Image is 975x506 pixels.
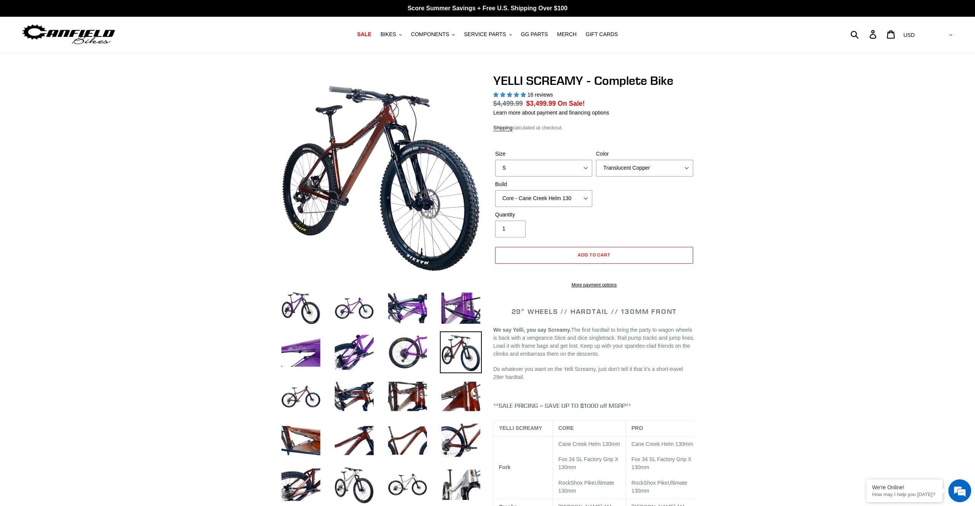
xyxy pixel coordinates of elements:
img: Load image into Gallery viewer, YELLI SCREAMY - Complete Bike [280,464,322,506]
img: Load image into Gallery viewer, YELLI SCREAMY - Complete Bike [440,464,482,506]
span: Add to cart [578,252,611,258]
img: Load image into Gallery viewer, YELLI SCREAMY - Complete Bike [280,420,322,461]
label: Build [495,180,592,188]
p: Cane Creek Helm 130mm [558,440,620,448]
img: Load image into Gallery viewer, YELLI SCREAMY - Complete Bike [333,376,375,417]
a: SALE [353,29,375,40]
input: Search [855,26,874,43]
b: We say Yelli, you say Screamy. [493,327,571,333]
span: 16 reviews [527,92,553,98]
img: Load image into Gallery viewer, YELLI SCREAMY - Complete Bike [440,331,482,373]
b: CORE [558,425,574,431]
a: MERCH [553,29,580,40]
img: Load image into Gallery viewer, YELLI SCREAMY - Complete Bike [387,287,428,329]
img: Load image into Gallery viewer, YELLI SCREAMY - Complete Bike [387,376,428,417]
img: Load image into Gallery viewer, YELLI SCREAMY - Complete Bike [387,464,428,506]
img: Load image into Gallery viewer, YELLI SCREAMY - Complete Bike [333,287,375,329]
span: The first hardtail to bring the party to wagon wheels is back with a vengeance. [493,327,692,341]
span: COMPONENTS [411,31,449,38]
span: 29" WHEELS // HARDTAIL // 130MM FRONT [511,307,677,316]
b: Fork [499,464,510,470]
div: calculated at checkout. [493,124,695,132]
h1: YELLI SCREAMY - Complete Bike [493,73,695,88]
img: Load image into Gallery viewer, YELLI SCREAMY - Complete Bike [280,331,322,373]
s: $4,499.99 [493,100,523,107]
img: Load image into Gallery viewer, YELLI SCREAMY - Complete Bike [387,420,428,461]
img: Load image into Gallery viewer, YELLI SCREAMY - Complete Bike [333,464,375,506]
button: Add to cart [495,247,693,264]
span: SERVICE PARTS [464,31,506,38]
button: SERVICE PARTS [460,29,515,40]
a: GIFT CARDS [582,29,622,40]
img: Load image into Gallery viewer, YELLI SCREAMY - Complete Bike [440,420,482,461]
b: YELLI SCREAMY [499,425,542,431]
button: BIKES [377,29,406,40]
img: Load image into Gallery viewer, YELLI SCREAMY - Complete Bike [280,287,322,329]
p: Slice and dice singletrack. Rail pump tracks and jump lines. Load it with frame bags and get lost... [493,326,695,358]
span: GG PARTS [521,31,548,38]
p: Fox 34 SL Factory Grip X 130mm [631,455,696,471]
a: Learn more about payment and financing options [493,110,609,116]
span: $3,499.99 [526,100,556,107]
img: Load image into Gallery viewer, YELLI SCREAMY - Complete Bike [333,420,375,461]
img: Load image into Gallery viewer, YELLI SCREAMY - Complete Bike [440,287,482,329]
span: RockShox Pike [631,480,668,486]
span: BIKES [380,31,396,38]
span: GIFT CARDS [586,31,618,38]
img: Canfield Bikes [21,22,116,46]
label: Size [495,150,592,158]
a: More payment options [495,282,693,288]
button: COMPONENTS [407,29,459,40]
h4: **SALE PRICING = SAVE UP TO $1000 off MSRP** [493,402,695,409]
p: How may I help you today? [872,492,937,497]
a: Shipping [493,125,513,131]
p: Fox 34 SL Factory Grip X 130mm [558,455,620,471]
img: Load image into Gallery viewer, YELLI SCREAMY - Complete Bike [280,376,322,417]
span: MERCH [557,31,577,38]
span: 5.00 stars [493,92,527,98]
span: On Sale! [558,99,585,108]
span: Do whatever you want on the Yelli Screamy, just don’t tell it that it’s a short-travel 29er hardt... [493,366,683,380]
div: We're Online! [872,484,937,490]
label: Color [596,150,693,158]
span: SALE [357,31,371,38]
img: Load image into Gallery viewer, YELLI SCREAMY - Complete Bike [387,331,428,373]
p: Cane Creek Helm 130mm [631,440,696,448]
img: Load image into Gallery viewer, YELLI SCREAMY - Complete Bike [440,376,482,417]
span: RockShox Pike [558,480,595,486]
a: GG PARTS [517,29,552,40]
b: PRO [631,425,643,431]
img: Load image into Gallery viewer, YELLI SCREAMY - Complete Bike [333,331,375,373]
label: Quantity [495,211,592,219]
